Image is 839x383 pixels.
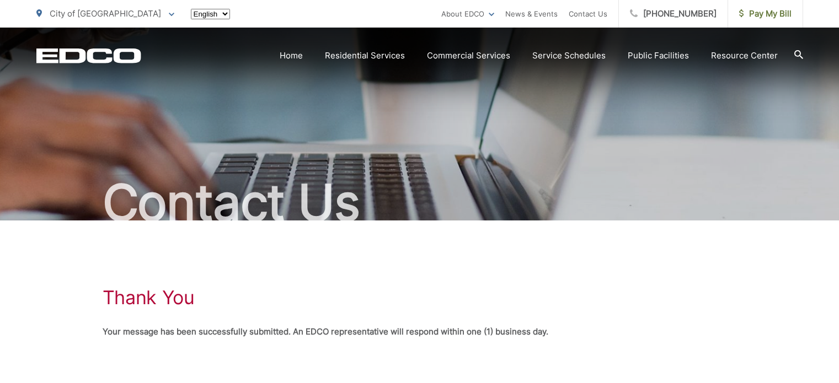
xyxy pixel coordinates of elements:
[103,287,195,309] h1: Thank You
[103,326,548,337] strong: Your message has been successfully submitted. An EDCO representative will respond within one (1) ...
[739,7,792,20] span: Pay My Bill
[325,49,405,62] a: Residential Services
[441,7,494,20] a: About EDCO
[505,7,558,20] a: News & Events
[191,9,230,19] select: Select a language
[280,49,303,62] a: Home
[427,49,510,62] a: Commercial Services
[36,175,803,230] h2: Contact Us
[50,8,161,19] span: City of [GEOGRAPHIC_DATA]
[532,49,606,62] a: Service Schedules
[36,48,141,63] a: EDCD logo. Return to the homepage.
[569,7,607,20] a: Contact Us
[711,49,778,62] a: Resource Center
[628,49,689,62] a: Public Facilities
